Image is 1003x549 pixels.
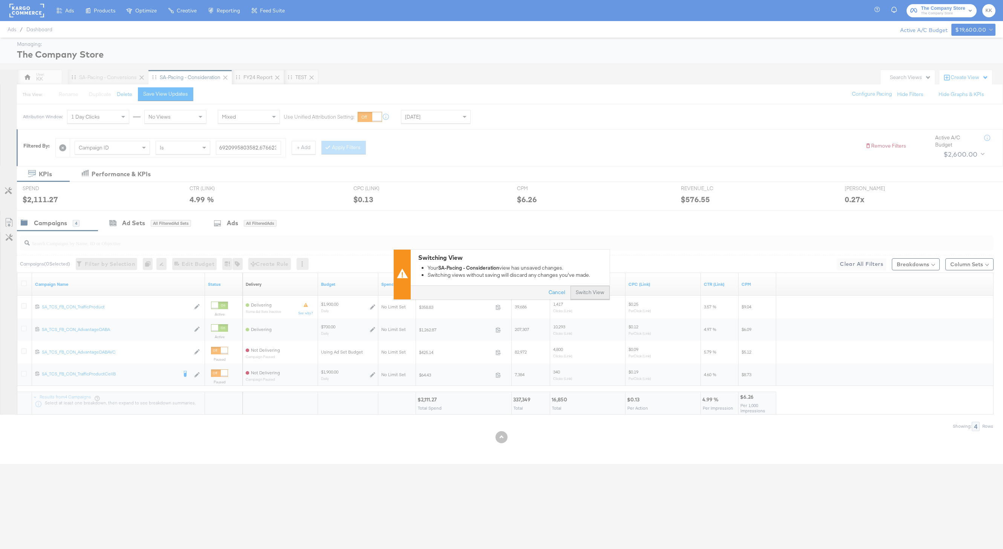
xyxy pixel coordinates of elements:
[543,286,570,300] button: Cancel
[418,253,606,262] div: Switching View
[570,286,610,300] button: Switch View
[438,265,499,271] strong: SA-Pacing - Consideration
[428,265,606,272] li: Your view has unsaved changes.
[428,271,606,279] li: Switching views without saving will discard any changes you've made.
